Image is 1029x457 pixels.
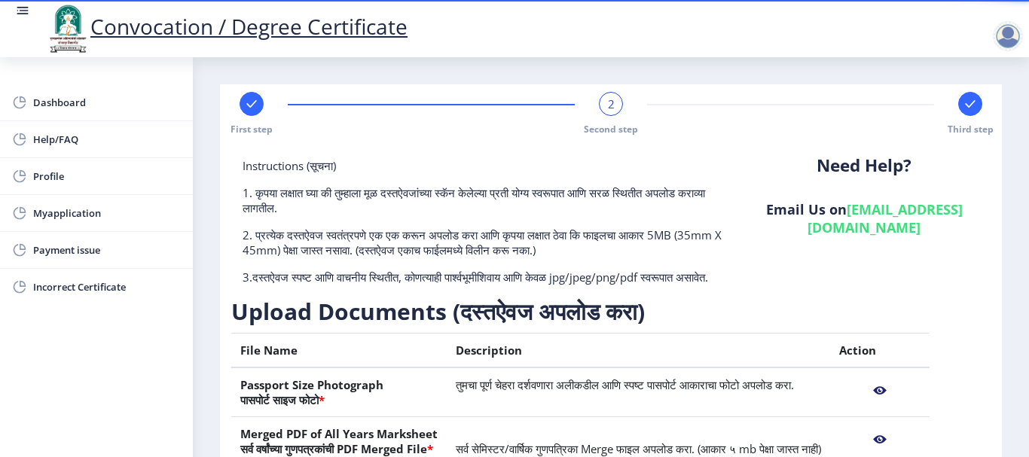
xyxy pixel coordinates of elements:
[243,185,726,215] p: 1. कृपया लक्षात घ्या की तुम्हाला मूळ दस्तऐवजांच्या स्कॅन केलेल्या प्रती योग्य स्वरूपात आणि सरळ स्...
[33,241,181,259] span: Payment issue
[45,3,90,54] img: logo
[33,167,181,185] span: Profile
[243,270,726,285] p: 3.दस्तऐवज स्पष्ट आणि वाचनीय स्थितीत, कोणत्याही पार्श्वभूमीशिवाय आणि केवळ jpg/jpeg/png/pdf स्वरूपा...
[45,12,408,41] a: Convocation / Degree Certificate
[584,123,638,136] span: Second step
[33,93,181,111] span: Dashboard
[243,227,726,257] p: 2. प्रत्येक दस्तऐवज स्वतंत्रपणे एक एक करून अपलोड करा आणि कृपया लक्षात ठेवा कि फाइलचा आकार 5MB (35...
[33,204,181,222] span: Myapplication
[231,297,966,327] h3: Upload Documents (दस्तऐवज अपलोड करा)
[749,200,979,236] h6: Email Us on
[608,96,615,111] span: 2
[456,441,821,456] span: सर्व सेमिस्टर/वार्षिक गुणपत्रिका Merge फाइल अपलोड करा. (आकार ५ mb पेक्षा जास्त नाही)
[839,426,921,453] nb-action: View File
[231,334,447,368] th: File Name
[948,123,994,136] span: Third step
[447,367,830,417] td: तुमचा पूर्ण चेहरा दर्शवणारा अलीकडील आणि स्पष्ट पासपोर्ट आकाराचा फोटो अपलोड करा.
[808,200,963,236] a: [EMAIL_ADDRESS][DOMAIN_NAME]
[447,334,830,368] th: Description
[231,123,273,136] span: First step
[830,334,930,368] th: Action
[839,377,921,404] nb-action: View File
[817,154,911,177] b: Need Help?
[33,130,181,148] span: Help/FAQ
[231,367,447,417] th: Passport Size Photograph पासपोर्ट साइज फोटो
[33,278,181,296] span: Incorrect Certificate
[243,158,336,173] span: Instructions (सूचना)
